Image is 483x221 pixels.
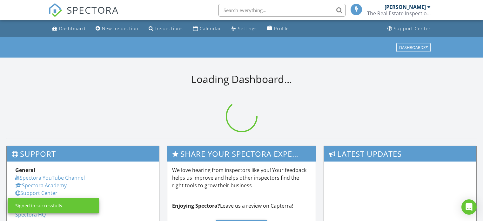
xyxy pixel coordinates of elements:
[15,203,64,209] div: Signed in successfully.
[15,182,67,189] a: Spectora Academy
[15,174,85,181] a: Spectora YouTube Channel
[218,4,345,17] input: Search everything...
[385,4,426,10] div: [PERSON_NAME]
[172,202,220,209] strong: Enjoying Spectora?
[200,25,221,31] div: Calendar
[238,25,257,31] div: Settings
[229,23,259,35] a: Settings
[146,23,185,35] a: Inspections
[102,25,138,31] div: New Inspection
[15,190,57,197] a: Support Center
[15,167,35,174] strong: General
[172,166,311,189] p: We love hearing from inspectors like you! Your feedback helps us improve and helps other inspecto...
[274,25,289,31] div: Profile
[191,23,224,35] a: Calendar
[50,23,88,35] a: Dashboard
[15,211,46,218] a: Spectora HQ
[48,3,62,17] img: The Best Home Inspection Software - Spectora
[59,25,85,31] div: Dashboard
[367,10,431,17] div: The Real Estate Inspection Company
[67,3,119,17] span: SPECTORA
[396,43,431,52] button: Dashboards
[399,45,428,50] div: Dashboards
[155,25,183,31] div: Inspections
[172,202,311,210] p: Leave us a review on Capterra!
[324,146,476,162] h3: Latest Updates
[48,9,119,22] a: SPECTORA
[265,23,292,35] a: Profile
[93,23,141,35] a: New Inspection
[7,146,159,162] h3: Support
[385,23,433,35] a: Support Center
[394,25,431,31] div: Support Center
[461,199,477,215] div: Open Intercom Messenger
[167,146,316,162] h3: Share Your Spectora Experience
